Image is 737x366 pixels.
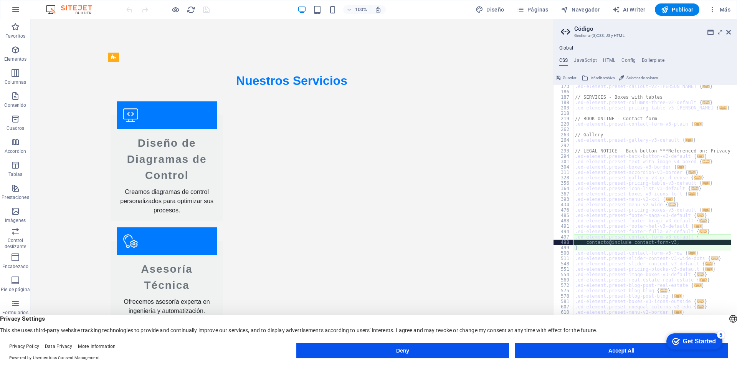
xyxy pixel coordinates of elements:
[554,229,574,234] div: 494
[554,121,574,127] div: 220
[554,191,574,197] div: 367
[694,176,702,180] span: ...
[554,261,574,267] div: 548
[674,310,682,314] span: ...
[23,8,56,15] div: Get Started
[691,186,699,190] span: ...
[618,73,659,83] button: Selector de colores
[574,58,597,66] h4: JavaScript
[674,294,682,298] span: ...
[554,304,574,310] div: 607
[554,175,574,181] div: 328
[5,33,25,39] p: Favoritos
[554,170,574,175] div: 311
[554,105,574,111] div: 203
[554,181,574,186] div: 356
[554,186,574,191] div: 364
[4,102,26,108] p: Contenido
[719,106,727,110] span: ...
[5,79,26,85] p: Columnas
[642,58,664,66] h4: Boilerplate
[554,202,574,207] div: 434
[554,288,574,293] div: 575
[621,58,636,66] h4: Config
[2,194,29,200] p: Prestaciones
[554,143,574,148] div: 292
[554,250,574,256] div: 500
[668,202,676,207] span: ...
[699,219,707,223] span: ...
[554,89,574,94] div: 186
[8,171,23,177] p: Tablas
[517,6,549,13] span: Páginas
[554,159,574,164] div: 301
[375,6,382,13] i: Al redimensionar, ajustar el nivel de zoom automáticamente para ajustarse al dispositivo elegido.
[554,256,574,261] div: 511
[554,100,574,105] div: 188
[697,299,704,303] span: ...
[171,5,180,14] button: Haz clic para salir del modo de previsualización y seguir editando
[694,283,702,287] span: ...
[554,240,574,245] div: 498
[186,5,195,14] button: reload
[685,138,693,142] span: ...
[655,3,700,16] button: Publicar
[473,3,507,16] button: Diseño
[591,73,615,83] span: Añadir archivo
[1,287,30,293] p: Pie de página
[702,100,710,104] span: ...
[697,305,704,309] span: ...
[4,56,26,62] p: Elementos
[554,310,574,315] div: 610
[580,73,616,83] button: Añadir archivo
[558,3,603,16] button: Navegador
[706,3,734,16] button: Más
[554,164,574,170] div: 304
[702,181,710,185] span: ...
[5,148,26,154] p: Accordion
[694,122,702,126] span: ...
[554,267,574,272] div: 551
[554,154,574,159] div: 294
[554,272,574,277] div: 554
[554,277,574,283] div: 569
[554,245,574,250] div: 499
[688,170,696,174] span: ...
[709,6,730,13] span: Más
[661,6,694,13] span: Publicar
[561,6,600,13] span: Navegador
[609,3,649,16] button: AI Writer
[554,84,574,89] div: 173
[5,217,26,224] p: Imágenes
[563,73,576,83] span: Guardar
[554,234,574,240] div: 497
[688,251,696,255] span: ...
[574,25,731,32] h2: Código
[660,288,668,293] span: ...
[559,45,573,51] h4: Global
[702,159,710,164] span: ...
[694,224,702,228] span: ...
[612,6,646,13] span: AI Writer
[554,137,574,143] div: 264
[355,5,367,14] h6: 100%
[473,3,507,16] div: Diseño (Ctrl+Alt+Y)
[688,192,696,196] span: ...
[187,5,195,14] i: Volver a cargar página
[554,224,574,229] div: 491
[57,2,64,9] div: 5
[554,116,574,121] div: 219
[343,5,370,14] button: 100%
[702,84,710,88] span: ...
[677,165,684,169] span: ...
[697,213,704,217] span: ...
[6,4,62,20] div: Get Started 5 items remaining, 0% complete
[554,218,574,224] div: 488
[702,208,710,212] span: ...
[574,32,716,39] h3: Gestionar (S)CSS, JS y HTML
[554,111,574,116] div: 218
[554,127,574,132] div: 262
[554,213,574,218] div: 485
[554,197,574,202] div: 393
[2,310,28,316] p: Formularios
